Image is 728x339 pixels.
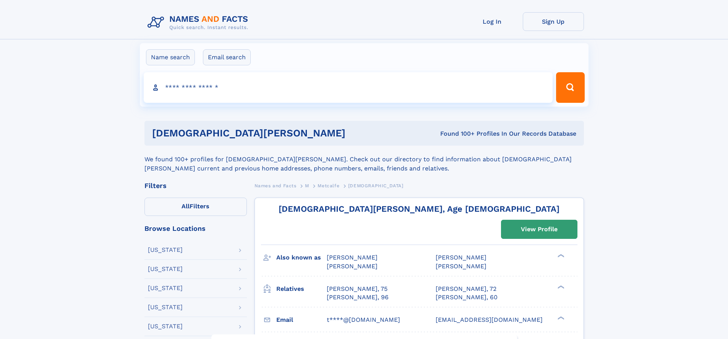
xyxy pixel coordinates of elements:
a: [PERSON_NAME], 96 [327,293,389,302]
span: [PERSON_NAME] [436,263,486,270]
div: [US_STATE] [148,304,183,310]
h1: [DEMOGRAPHIC_DATA][PERSON_NAME] [152,128,393,138]
div: View Profile [521,221,558,238]
label: Filters [144,198,247,216]
input: search input [144,72,553,103]
div: [US_STATE] [148,285,183,291]
a: Log In [462,12,523,31]
div: We found 100+ profiles for [DEMOGRAPHIC_DATA][PERSON_NAME]. Check out our directory to find infor... [144,146,584,173]
span: [PERSON_NAME] [436,254,486,261]
div: ❯ [556,315,565,320]
div: Filters [144,182,247,189]
label: Name search [146,49,195,65]
img: Logo Names and Facts [144,12,255,33]
span: [PERSON_NAME] [327,263,378,270]
a: Metcalfe [318,181,339,190]
a: View Profile [501,220,577,238]
a: Sign Up [523,12,584,31]
div: Found 100+ Profiles In Our Records Database [393,130,576,138]
a: [PERSON_NAME], 60 [436,293,498,302]
span: All [182,203,190,210]
span: Metcalfe [318,183,339,188]
h3: Also known as [276,251,327,264]
a: M [305,181,309,190]
div: Browse Locations [144,225,247,232]
button: Search Button [556,72,584,103]
h3: Email [276,313,327,326]
a: [PERSON_NAME], 72 [436,285,496,293]
div: [US_STATE] [148,247,183,253]
div: [US_STATE] [148,323,183,329]
a: [DEMOGRAPHIC_DATA][PERSON_NAME], Age [DEMOGRAPHIC_DATA] [279,204,559,214]
a: [PERSON_NAME], 75 [327,285,388,293]
div: ❯ [556,253,565,258]
div: ❯ [556,284,565,289]
h3: Relatives [276,282,327,295]
span: [EMAIL_ADDRESS][DOMAIN_NAME] [436,316,543,323]
span: [PERSON_NAME] [327,254,378,261]
span: [DEMOGRAPHIC_DATA] [348,183,404,188]
label: Email search [203,49,251,65]
div: [US_STATE] [148,266,183,272]
a: Names and Facts [255,181,297,190]
span: M [305,183,309,188]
